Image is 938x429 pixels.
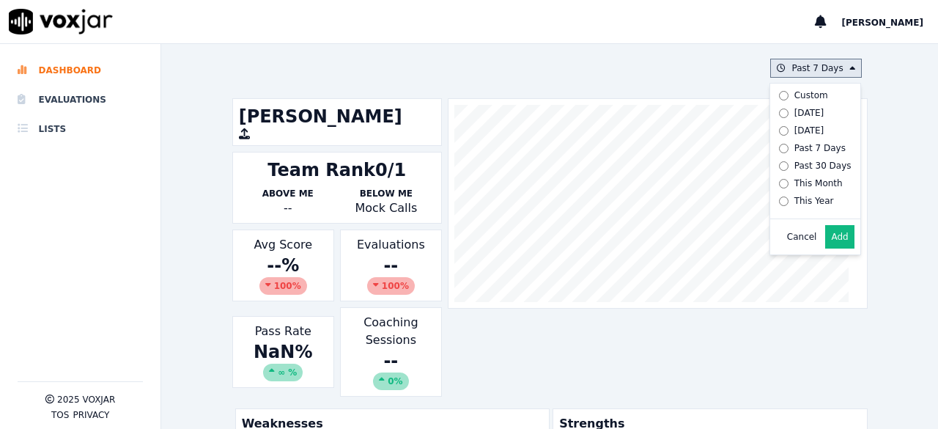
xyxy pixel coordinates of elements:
[18,85,143,114] a: Evaluations
[367,277,415,295] div: 100 %
[779,161,789,171] input: Past 30 Days
[373,373,408,390] div: 0%
[779,197,789,206] input: This Year
[794,195,834,207] div: This Year
[267,158,406,182] div: Team Rank 0/1
[263,364,303,381] div: ∞ %
[337,188,435,199] p: Below Me
[347,349,435,390] div: --
[347,254,435,295] div: --
[340,307,442,397] div: Coaching Sessions
[794,107,824,119] div: [DATE]
[232,316,334,388] div: Pass Rate
[825,225,854,249] button: Add
[51,409,69,421] button: TOS
[18,56,143,85] a: Dashboard
[779,179,789,188] input: This Month
[841,18,923,28] span: [PERSON_NAME]
[259,277,307,295] div: 100 %
[794,177,843,189] div: This Month
[787,231,817,243] button: Cancel
[239,199,337,217] div: --
[9,9,113,34] img: voxjar logo
[57,394,115,406] p: 2025 Voxjar
[239,340,328,381] div: NaN %
[232,230,334,301] div: Avg Score
[794,142,846,154] div: Past 7 Days
[239,188,337,199] p: Above Me
[73,409,109,421] button: Privacy
[18,114,143,144] a: Lists
[794,160,852,172] div: Past 30 Days
[779,91,789,100] input: Custom
[779,126,789,136] input: [DATE]
[239,254,328,295] div: -- %
[770,59,861,78] button: Past 7 Days Custom [DATE] [DATE] Past 7 Days Past 30 Days This Month This Year Cancel Add
[779,109,789,118] input: [DATE]
[340,230,442,301] div: Evaluations
[779,144,789,153] input: Past 7 Days
[239,105,435,128] h1: [PERSON_NAME]
[337,199,435,217] p: Mock Calls
[794,125,824,136] div: [DATE]
[841,13,938,31] button: [PERSON_NAME]
[794,89,828,101] div: Custom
